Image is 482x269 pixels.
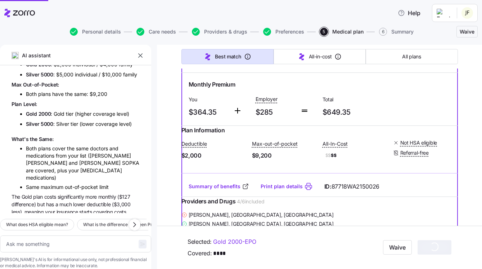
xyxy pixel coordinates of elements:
[6,221,68,228] span: What does HSA eligible mean?
[65,184,99,190] span: out-of-pocket
[320,28,364,36] button: 5Medical plan
[26,111,51,117] span: Gold 2000
[41,184,65,190] span: maximum
[65,91,74,97] span: the
[189,80,235,89] span: Monthly Premium
[90,145,109,151] span: doctors
[12,201,37,207] span: difference)
[252,151,317,160] span: $9,200
[46,201,55,207] span: has
[77,219,185,230] button: What is the difference between PPO and HMO?
[332,182,380,191] span: 87718WA2150026
[45,209,56,215] span: your
[400,149,429,156] span: Referral-free
[181,197,236,206] span: Providers and Drugs
[83,221,179,228] span: What is the difference between PPO and HMO?
[256,96,278,103] span: Employer
[35,167,57,173] span: covered,
[26,167,35,173] span: are
[88,153,131,159] span: ([PERSON_NAME]
[76,145,90,151] span: same
[117,194,130,200] span: ($127
[38,91,52,97] span: plans
[188,249,212,258] span: Covered:
[98,194,117,200] span: monthly
[57,167,68,173] span: plus
[58,194,86,200] span: significantly
[189,96,228,103] span: You
[122,160,139,166] span: SOPKA
[79,160,122,166] span: [PERSON_NAME]
[22,194,33,200] span: Gold
[79,209,93,215] span: starts
[12,81,59,88] span: Max Out-of-Pocket:
[391,29,414,34] span: Summary
[22,52,51,59] span: AI assistant
[74,91,90,97] span: same:
[181,126,225,135] span: Plan Information
[70,28,121,36] button: Personal details
[57,209,80,215] span: insurance
[55,201,59,207] span: a
[93,209,114,215] span: covering
[68,167,80,173] span: your
[189,106,228,118] span: $364.35
[24,209,45,215] span: meaning
[33,194,44,200] span: plan
[190,28,247,36] a: Providers & drugs
[12,52,19,59] img: ai-icon.png
[112,201,131,207] span: ($3,000
[26,71,53,78] span: Silver 5000
[189,220,334,228] span: [PERSON_NAME] , [GEOGRAPHIC_DATA], [GEOGRAPHIC_DATA]
[59,201,73,207] span: much
[26,121,53,127] span: Silver 5000
[90,91,107,97] span: $9,200
[136,28,176,36] button: Care needs
[379,28,387,36] span: 6
[261,183,303,190] a: Print plan details
[26,175,56,181] span: medications)
[149,29,176,34] span: Care needs
[26,160,69,166] span: [PERSON_NAME]
[87,201,112,207] span: deductible
[263,28,304,36] button: Preferences
[85,194,98,200] span: more
[192,28,247,36] button: Providers & drugs
[189,211,334,219] span: [PERSON_NAME] , [GEOGRAPHIC_DATA], [GEOGRAPHIC_DATA]
[52,145,67,151] span: cover
[26,91,38,97] span: Both
[332,29,364,34] span: Medical plan
[26,184,41,190] span: Same
[213,237,256,246] a: Gold 2000-EPO
[392,6,426,20] button: Help
[262,28,304,36] a: Preferences
[26,110,140,118] li: : Gold tier (higher coverage level)
[389,243,406,252] span: Waive
[402,53,421,60] span: All plans
[26,153,56,159] span: medications
[323,106,384,118] span: $649.35
[12,194,22,200] span: The
[80,167,122,173] span: [MEDICAL_DATA]
[67,145,76,151] span: the
[73,201,86,207] span: lower
[26,145,38,151] span: Both
[181,151,246,160] span: $2,000
[189,183,249,190] a: Summary of benefits
[204,29,247,34] span: Providers & drugs
[437,9,451,17] img: Employer logo
[109,145,118,151] span: and
[256,106,294,118] span: $285
[26,71,140,79] li: : $5,000 individual / $10,000 family
[324,182,380,191] span: ID:
[69,160,79,166] span: and
[26,120,140,128] li: : Silver tier (lower coverage level)
[38,145,52,151] span: plans
[320,28,328,36] span: 5
[181,140,207,147] span: Deductible
[68,153,80,159] span: your
[309,53,332,60] span: All-in-cost
[383,241,412,255] button: Waive
[52,91,65,97] span: have
[215,53,241,60] span: Best match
